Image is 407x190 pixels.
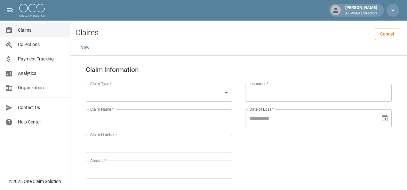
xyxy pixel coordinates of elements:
div: dynamic tabs [70,40,407,55]
button: open drawer [4,4,17,17]
a: Cancel [375,28,399,40]
button: New [70,40,99,55]
span: Organization [18,84,65,91]
span: Contact Us [18,104,65,111]
label: Claim Type [90,81,112,86]
span: Help Center [18,119,65,125]
label: Claim Number [90,132,117,138]
label: Insurance [250,81,268,86]
label: Date of Loss [250,107,274,112]
div: [PERSON_NAME] [343,4,380,16]
span: Claims [18,27,65,34]
span: Collections [18,41,65,48]
p: AZ Water Extractors [345,11,378,16]
div: © 2025 One Claim Solution [9,178,61,185]
button: Choose date [378,112,391,125]
span: Payment Tracking [18,56,65,62]
h2: Claims [76,28,99,37]
label: Amount [90,158,106,163]
label: Claim Name [90,107,114,112]
span: Analytics [18,70,65,77]
img: ocs-logo-white-transparent.png [19,4,45,17]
